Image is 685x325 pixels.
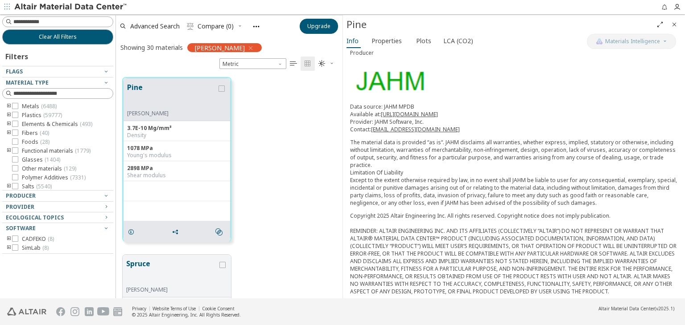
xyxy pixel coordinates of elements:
button: Upgrade [300,19,338,34]
span: Plastics [22,112,62,119]
span: Advanced Search [130,23,180,29]
span: Functional materials [22,147,91,154]
a: [URL][DOMAIN_NAME] [381,110,438,118]
span: Clear All Filters [39,33,77,41]
span: Altair Material Data Center [598,305,655,312]
button: Clear All Filters [2,29,113,45]
i: toogle group [6,112,12,119]
a: Website Terms of Use [153,305,196,312]
span: Other materials [22,165,76,172]
span: Glasses [22,156,60,163]
i:  [304,60,311,67]
a: [EMAIL_ADDRESS][DOMAIN_NAME] [371,126,460,133]
div: Showing 30 materials [120,43,183,52]
div: 2898 MPa [127,165,227,172]
i:  [318,60,326,67]
i: toogle group [6,121,12,128]
button: Flags [2,66,113,77]
div: [PERSON_NAME] [126,286,218,293]
span: CADFEKO [22,236,54,243]
span: Flags [6,68,23,75]
div: Filters [2,45,33,66]
span: ( 28 ) [40,138,50,146]
div: Copyright 2025 Altair Engineering Inc. All rights reserved. Copyright notice does not imply publi... [350,212,678,295]
button: Share [168,223,186,241]
span: ( 7331 ) [70,174,86,181]
div: © 2025 Altair Engineering, Inc. All Rights Reserved. [132,312,241,318]
div: 1078 MPa [127,145,227,152]
span: [PERSON_NAME] [195,44,245,52]
div: Young's modulus [127,152,227,159]
span: Metals [22,103,57,110]
span: Ecological Topics [6,214,64,221]
button: Software [2,223,113,234]
span: ( 5540 ) [36,183,52,190]
div: [PERSON_NAME] [127,110,217,117]
a: Cookie Consent [202,305,235,312]
button: Theme [315,57,338,71]
p: The material data is provided “as is“. JAHM disclaims all warranties, whether express, implied, s... [350,138,678,207]
img: Altair Engineering [7,308,46,316]
button: Similar search [211,223,230,241]
span: Info [347,34,359,48]
button: Close [667,17,681,32]
span: ( 493 ) [80,120,92,128]
i: toogle group [6,103,12,110]
i:  [290,60,297,67]
button: Details [124,223,142,241]
span: LCA (CO2) [443,34,473,48]
span: Compare (0) [198,23,234,29]
i: toogle group [6,244,12,252]
span: Salts [22,183,52,190]
span: Materials Intelligence [605,38,660,45]
span: Properties [371,34,402,48]
button: Producer [2,191,113,201]
span: Foods [22,138,50,146]
div: (v2025.1) [598,305,674,312]
span: Upgrade [307,23,330,30]
span: ( 59777 ) [43,111,62,119]
img: Logo - Provider [350,65,429,96]
button: Ecological Topics [2,212,113,223]
button: Material Type [2,77,113,88]
button: AI CopilotMaterials Intelligence [587,34,676,49]
div: 3.7E-10 Mg/mm³ [127,125,227,132]
span: Material Type [6,79,49,86]
i:  [187,23,194,30]
span: Provider [6,203,34,211]
span: ( 129 ) [64,165,76,172]
span: ( 8 ) [42,244,49,252]
span: ( 1404 ) [45,156,60,163]
span: ( 8 ) [48,235,54,243]
img: AI Copilot [596,38,603,45]
span: Metric [219,58,286,69]
button: Full Screen [653,17,667,32]
i: toogle group [6,147,12,154]
i: toogle group [6,183,12,190]
span: ( 6488 ) [41,102,57,110]
button: Provider [2,202,113,212]
span: Plots [416,34,431,48]
i: toogle group [6,130,12,137]
button: Spruce [126,258,218,286]
div: Pine [347,17,653,32]
button: Pine [127,82,217,110]
span: Polymer Additives [22,174,86,181]
button: Tile View [301,57,315,71]
span: ( 1779 ) [75,147,91,154]
span: SimLab [22,244,49,252]
div: Shear modulus [127,172,227,179]
span: Elements & Chemicals [22,121,92,128]
button: Table View [286,57,301,71]
span: Fibers [22,130,49,137]
span: Software [6,224,36,232]
img: Altair Material Data Center [14,3,128,12]
span: Producer [6,192,36,199]
span: ( 40 ) [40,129,49,137]
a: Privacy [132,305,146,312]
div: Producer [350,49,432,57]
p: Data source: JAHM MPDB Available at: Provider: JAHM Software, Inc. Contact: [350,103,678,133]
div: grid [116,71,342,298]
i: toogle group [6,236,12,243]
div: Unit System [219,58,286,69]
